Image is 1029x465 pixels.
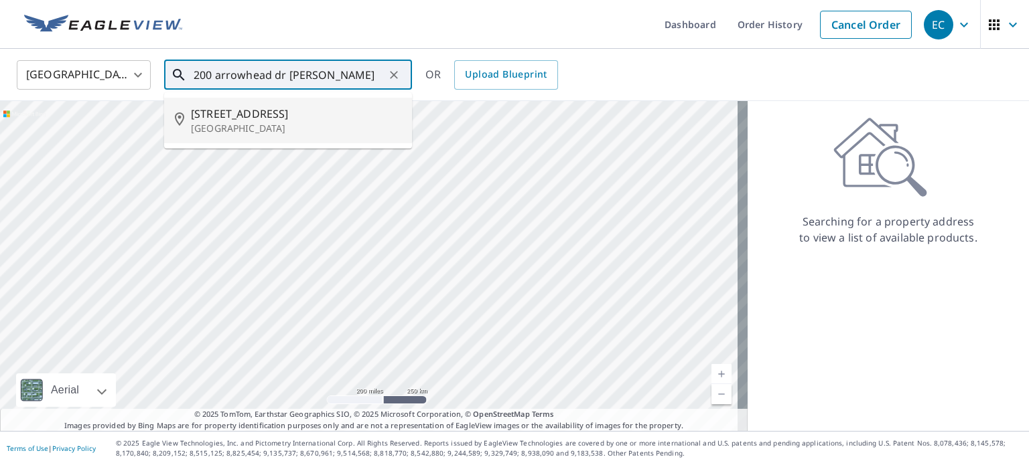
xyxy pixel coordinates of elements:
a: Current Level 5, Zoom In [711,364,732,384]
input: Search by address or latitude-longitude [194,56,385,94]
img: EV Logo [24,15,182,35]
a: Current Level 5, Zoom Out [711,384,732,404]
div: EC [924,10,953,39]
a: Terms [532,409,554,419]
a: OpenStreetMap [473,409,529,419]
div: Aerial [16,373,116,407]
a: Privacy Policy [52,444,96,453]
span: Upload Blueprint [465,66,547,83]
div: [GEOGRAPHIC_DATA] [17,56,151,94]
button: Clear [385,66,403,84]
span: © 2025 TomTom, Earthstar Geographics SIO, © 2025 Microsoft Corporation, © [194,409,554,420]
p: Searching for a property address to view a list of available products. [799,213,978,246]
p: | [7,444,96,452]
p: [GEOGRAPHIC_DATA] [191,122,401,135]
div: Aerial [47,373,83,407]
span: [STREET_ADDRESS] [191,106,401,122]
div: OR [425,60,558,90]
a: Upload Blueprint [454,60,557,90]
p: © 2025 Eagle View Technologies, Inc. and Pictometry International Corp. All Rights Reserved. Repo... [116,438,1022,458]
a: Terms of Use [7,444,48,453]
a: Cancel Order [820,11,912,39]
